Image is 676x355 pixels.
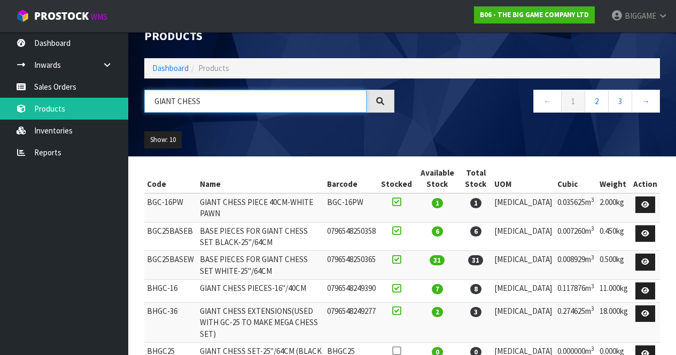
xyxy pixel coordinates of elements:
[197,302,324,342] td: GIANT CHESS EXTENSIONS(USED WITH GC-25 TO MAKE MEGA CHESS SET)
[432,307,443,317] span: 2
[597,280,631,303] td: 11.000kg
[632,90,660,113] a: →
[492,222,555,251] td: [MEDICAL_DATA]
[597,302,631,342] td: 18.000kg
[555,302,597,342] td: 0.274625m
[378,164,415,193] th: Stocked
[410,90,661,116] nav: Page navigation
[144,90,367,113] input: Search products
[144,280,197,303] td: BHGC-16
[144,29,394,42] h1: Products
[144,251,197,280] td: BGC25BASEW
[555,193,597,222] td: 0.035625m
[197,222,324,251] td: BASE PIECES FOR GIANT CHESS SET BLACK-25"/64CM
[591,225,594,232] sup: 3
[597,222,631,251] td: 0.450kg
[91,12,107,22] small: WMS
[144,193,197,222] td: BGC-16PW
[591,345,594,352] sup: 3
[415,164,460,193] th: Available Stock
[197,193,324,222] td: GIANT CHESS PIECE 40CM-WHITE PAWN
[585,90,609,113] a: 2
[470,284,481,294] span: 8
[324,251,378,280] td: 0796548250365
[197,280,324,303] td: GIANT CHESS PIECES-16"/40CM
[430,255,445,265] span: 31
[324,302,378,342] td: 0796548249277
[597,164,631,193] th: Weight
[561,90,585,113] a: 1
[144,222,197,251] td: BGC25BASEB
[144,164,197,193] th: Code
[555,251,597,280] td: 0.008929m
[597,193,631,222] td: 2.000kg
[492,251,555,280] td: [MEDICAL_DATA]
[555,222,597,251] td: 0.007260m
[432,284,443,294] span: 7
[324,222,378,251] td: 0796548250358
[555,280,597,303] td: 0.117876m
[197,164,324,193] th: Name
[34,9,89,23] span: ProStock
[324,280,378,303] td: 0796548249390
[144,302,197,342] td: BHGC-36
[16,9,29,22] img: cube-alt.png
[631,164,660,193] th: Action
[432,226,443,236] span: 6
[144,131,182,148] button: Show: 10
[533,90,562,113] a: ←
[152,63,189,73] a: Dashboard
[324,193,378,222] td: BGC-16PW
[460,164,492,193] th: Total Stock
[591,305,594,312] sup: 3
[591,254,594,261] sup: 3
[470,198,481,208] span: 1
[324,164,378,193] th: Barcode
[470,226,481,236] span: 6
[608,90,632,113] a: 3
[492,193,555,222] td: [MEDICAL_DATA]
[432,198,443,208] span: 1
[591,196,594,203] sup: 3
[492,302,555,342] td: [MEDICAL_DATA]
[555,164,597,193] th: Cubic
[197,251,324,280] td: BASE PIECES FOR GIANT CHESS SET WHITE-25"/64CM
[597,251,631,280] td: 0.500kg
[468,255,483,265] span: 31
[470,307,481,317] span: 3
[591,282,594,290] sup: 3
[198,63,229,73] span: Products
[625,11,656,21] span: BIGGAME
[492,280,555,303] td: [MEDICAL_DATA]
[492,164,555,193] th: UOM
[480,10,589,19] strong: B06 - THE BIG GAME COMPANY LTD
